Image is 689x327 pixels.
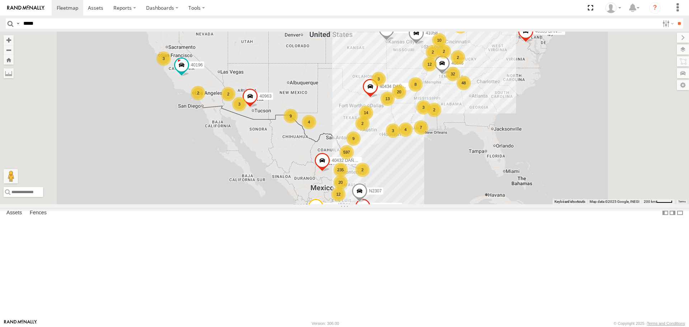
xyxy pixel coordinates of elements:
div: © Copyright 2025 - [614,321,685,326]
div: 20 [333,175,348,190]
div: 597 [339,145,354,159]
label: Dock Summary Table to the Right [669,208,676,218]
div: 235 [333,163,348,177]
div: 3 [156,51,171,66]
div: 3 [371,72,386,86]
label: Map Settings [677,80,689,90]
span: 200 km [644,200,656,204]
div: 4 [398,122,413,137]
span: 40432 DAÑADO [332,158,363,163]
span: N2307 [369,188,381,193]
div: 2 [355,163,370,177]
div: Version: 306.00 [312,321,339,326]
div: 2 [191,86,205,100]
div: 2 [221,87,235,101]
i: ? [649,2,661,14]
div: 10 [432,33,446,47]
div: 20 [392,85,406,99]
label: Fences [26,208,50,218]
div: 3 [386,123,400,138]
label: Search Filter Options [660,18,675,29]
div: 3 [232,97,247,111]
div: 8 [408,77,423,92]
div: 9 [283,109,298,123]
span: 42313 PERDIDO [372,204,405,209]
span: 40196 [191,63,203,68]
div: Caseta Laredo TX [603,3,624,13]
a: Terms and Conditions [647,321,685,326]
button: Zoom Home [4,55,14,65]
div: 3 [416,100,431,115]
div: 9 [346,131,361,146]
div: 2 [437,44,451,59]
button: Drag Pegman onto the map to open Street View [4,169,18,183]
button: Zoom out [4,45,14,55]
span: Map data ©2025 Google, INEGI [590,200,639,204]
span: 40963 [259,94,271,99]
label: Hide Summary Table [676,208,684,218]
span: 40335 DAÑADO [535,29,567,34]
div: 48 [456,76,471,90]
div: 4 [302,115,316,129]
a: Terms (opens in new tab) [678,200,686,203]
div: 14 [359,106,373,120]
div: 2 [355,116,370,131]
a: Visit our Website [4,320,37,327]
label: Measure [4,68,14,78]
div: 2 [426,45,440,59]
div: 32 [446,67,460,81]
div: 12 [331,187,346,201]
span: 40434 DAÑADO [380,84,411,89]
button: Zoom in [4,35,14,45]
div: 2 [427,103,441,117]
label: Assets [3,208,25,218]
button: Map Scale: 200 km per 42 pixels [642,199,675,204]
div: 7 [414,120,428,135]
span: 41056 [325,204,337,209]
img: rand-logo.svg [7,5,44,10]
div: 12 [422,57,437,71]
button: Keyboard shortcuts [554,199,585,204]
label: Search Query [15,18,21,29]
div: 2 [451,50,465,65]
label: Dock Summary Table to the Left [662,208,669,218]
span: 41058 [426,31,437,36]
div: 13 [380,92,395,106]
